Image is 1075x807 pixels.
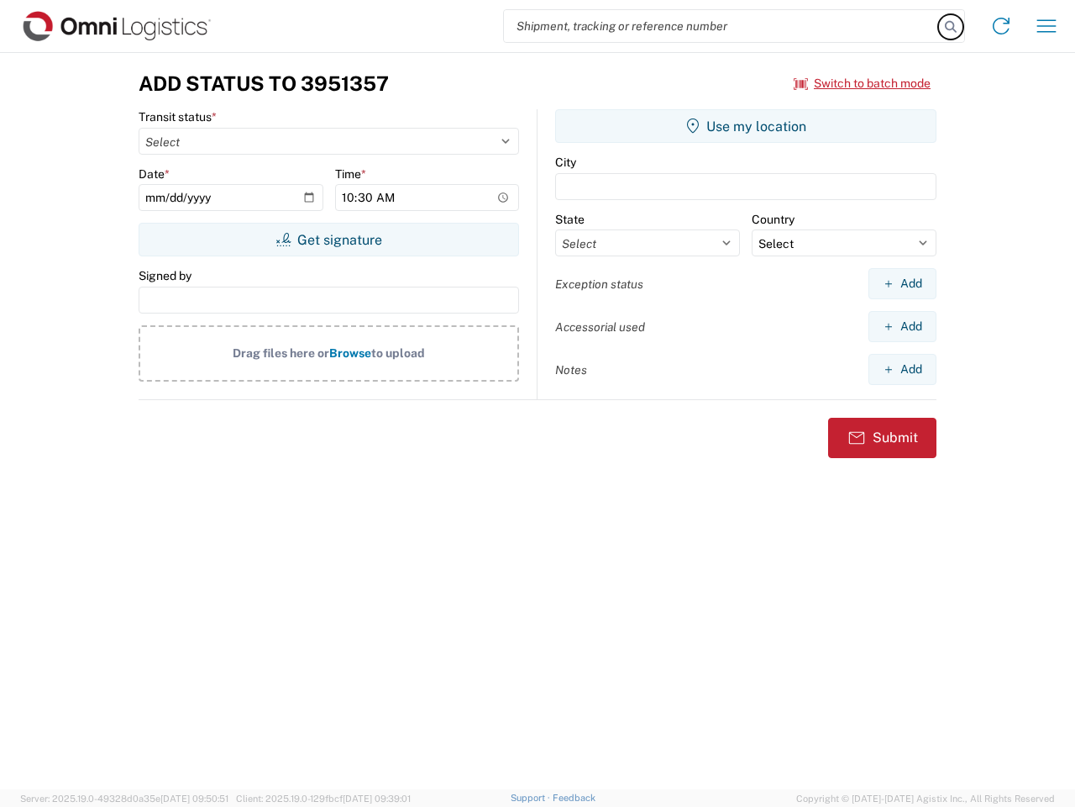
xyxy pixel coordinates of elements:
[511,793,553,803] a: Support
[555,212,585,227] label: State
[160,794,228,804] span: [DATE] 09:50:51
[139,223,519,256] button: Get signature
[139,166,170,182] label: Date
[329,346,371,360] span: Browse
[555,277,643,292] label: Exception status
[371,346,425,360] span: to upload
[796,791,1055,806] span: Copyright © [DATE]-[DATE] Agistix Inc., All Rights Reserved
[139,268,191,283] label: Signed by
[236,794,411,804] span: Client: 2025.19.0-129fbcf
[868,354,936,385] button: Add
[335,166,366,182] label: Time
[555,155,576,170] label: City
[752,212,794,227] label: Country
[555,362,587,377] label: Notes
[868,311,936,342] button: Add
[794,70,931,98] button: Switch to batch mode
[233,346,329,360] span: Drag files here or
[555,319,645,335] label: Accessorial used
[20,794,228,804] span: Server: 2025.19.0-49328d0a35e
[139,109,217,124] label: Transit status
[139,71,389,96] h3: Add Status to 3951357
[504,10,939,42] input: Shipment, tracking or reference number
[553,793,595,803] a: Feedback
[828,418,936,458] button: Submit
[868,268,936,299] button: Add
[343,794,411,804] span: [DATE] 09:39:01
[555,109,936,143] button: Use my location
